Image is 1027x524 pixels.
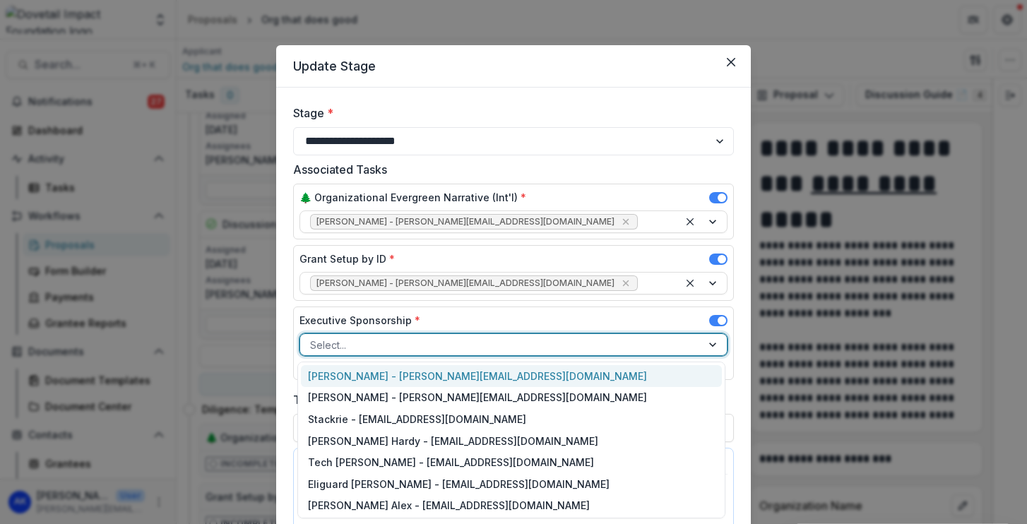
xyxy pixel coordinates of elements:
[301,408,722,430] div: Stackrie - [EMAIL_ADDRESS][DOMAIN_NAME]
[299,313,420,328] label: Executive Sponsorship
[299,190,526,205] label: 🌲 Organizational Evergreen Narrative (Int'l)
[316,278,615,288] span: [PERSON_NAME] - [PERSON_NAME][EMAIL_ADDRESS][DOMAIN_NAME]
[720,51,742,73] button: Close
[301,451,722,473] div: Tech [PERSON_NAME] - [EMAIL_ADDRESS][DOMAIN_NAME]
[276,45,751,88] header: Update Stage
[301,473,722,495] div: Eliguard [PERSON_NAME] - [EMAIL_ADDRESS][DOMAIN_NAME]
[293,391,725,408] label: Task Due Date
[682,275,699,292] div: Clear selected options
[293,105,725,121] label: Stage
[299,251,395,266] label: Grant Setup by ID
[301,430,722,452] div: [PERSON_NAME] Hardy - [EMAIL_ADDRESS][DOMAIN_NAME]
[619,215,633,229] div: Remove Anna Koons - anna@dovetailimpact.org
[301,495,722,517] div: [PERSON_NAME] Alex - [EMAIL_ADDRESS][DOMAIN_NAME]
[301,387,722,409] div: [PERSON_NAME] - [PERSON_NAME][EMAIL_ADDRESS][DOMAIN_NAME]
[301,365,722,387] div: [PERSON_NAME] - [PERSON_NAME][EMAIL_ADDRESS][DOMAIN_NAME]
[293,161,725,178] label: Associated Tasks
[619,276,633,290] div: Remove Anna Koons - anna@dovetailimpact.org
[682,213,699,230] div: Clear selected options
[316,217,615,227] span: [PERSON_NAME] - [PERSON_NAME][EMAIL_ADDRESS][DOMAIN_NAME]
